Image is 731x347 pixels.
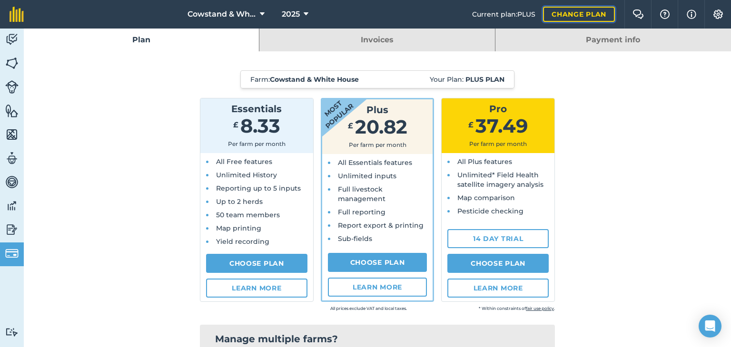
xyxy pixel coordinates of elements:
[687,9,696,20] img: svg+xml;base64,PHN2ZyB4bWxucz0iaHR0cDovL3d3dy53My5vcmcvMjAwMC9zdmciIHdpZHRoPSIxNyIgaGVpZ2h0PSIxNy...
[250,75,359,84] span: Farm :
[338,185,385,203] span: Full livestock management
[469,140,527,147] span: Per farm per month
[216,237,269,246] span: Yield recording
[215,332,540,346] h2: Manage multiple farms?
[659,10,671,19] img: A question mark icon
[294,72,372,144] strong: Most popular
[632,10,644,19] img: Two speech bubbles overlapping with the left bubble in the forefront
[206,254,307,273] a: Choose Plan
[5,32,19,47] img: svg+xml;base64,PD94bWwgdmVyc2lvbj0iMS4wIiBlbmNvZGluZz0idXRmLTgiPz4KPCEtLSBHZW5lcmF0b3I6IEFkb2JlIE...
[338,208,385,216] span: Full reporting
[259,29,494,51] a: Invoices
[328,253,427,272] a: Choose Plan
[282,9,300,20] span: 2025
[5,328,19,337] img: svg+xml;base64,PD94bWwgdmVyc2lvbj0iMS4wIiBlbmNvZGluZz0idXRmLTgiPz4KPCEtLSBHZW5lcmF0b3I6IEFkb2JlIE...
[468,120,474,129] span: £
[457,171,543,189] span: Unlimited* Field Health satellite imagery analysis
[5,151,19,165] img: svg+xml;base64,PD94bWwgdmVyc2lvbj0iMS4wIiBlbmNvZGluZz0idXRmLTgiPz4KPCEtLSBHZW5lcmF0b3I6IEFkb2JlIE...
[216,197,263,206] span: Up to 2 herds
[206,279,307,298] a: Learn more
[349,141,406,148] span: Per farm per month
[5,175,19,189] img: svg+xml;base64,PD94bWwgdmVyc2lvbj0iMS4wIiBlbmNvZGluZz0idXRmLTgiPz4KPCEtLSBHZW5lcmF0b3I6IEFkb2JlIE...
[475,114,528,137] span: 37.49
[338,172,396,180] span: Unlimited inputs
[216,211,280,219] span: 50 team members
[712,10,724,19] img: A cog icon
[348,121,353,130] span: £
[216,157,272,166] span: All Free features
[216,224,261,232] span: Map printing
[543,7,615,22] a: Change plan
[457,207,524,215] span: Pesticide checking
[259,304,407,313] small: All prices exclude VAT and local taxes.
[699,315,721,337] div: Open Intercom Messenger
[10,7,24,22] img: fieldmargin Logo
[5,199,19,213] img: svg+xml;base64,PD94bWwgdmVyc2lvbj0iMS4wIiBlbmNvZGluZz0idXRmLTgiPz4KPCEtLSBHZW5lcmF0b3I6IEFkb2JlIE...
[366,104,388,116] span: Plus
[233,120,238,129] span: £
[231,103,282,115] span: Essentials
[447,254,549,273] a: Choose Plan
[270,75,359,84] strong: Cowstand & White House
[5,56,19,70] img: svg+xml;base64,PHN2ZyB4bWxucz0iaHR0cDovL3d3dy53My5vcmcvMjAwMC9zdmciIHdpZHRoPSI1NiIgaGVpZ2h0PSI2MC...
[240,114,280,137] span: 8.33
[5,247,19,260] img: svg+xml;base64,PD94bWwgdmVyc2lvbj0iMS4wIiBlbmNvZGluZz0idXRmLTgiPz4KPCEtLSBHZW5lcmF0b3I6IEFkb2JlIE...
[5,104,19,118] img: svg+xml;base64,PHN2ZyB4bWxucz0iaHR0cDovL3d3dy53My5vcmcvMjAwMC9zdmciIHdpZHRoPSI1NiIgaGVpZ2h0PSI2MC...
[355,115,407,138] span: 20.82
[228,140,286,147] span: Per farm per month
[457,157,512,166] span: All Plus features
[216,171,277,179] span: Unlimited History
[465,75,504,84] strong: Plus plan
[430,75,504,84] span: Your Plan:
[216,184,301,193] span: Reporting up to 5 inputs
[5,127,19,142] img: svg+xml;base64,PHN2ZyB4bWxucz0iaHR0cDovL3d3dy53My5vcmcvMjAwMC9zdmciIHdpZHRoPSI1NiIgaGVpZ2h0PSI2MC...
[407,304,555,313] small: * Within constraints of .
[338,158,412,167] span: All Essentials features
[526,306,554,311] a: fair use policy
[472,9,535,19] span: Current plan : PLUS
[5,222,19,237] img: svg+xml;base64,PD94bWwgdmVyc2lvbj0iMS4wIiBlbmNvZGluZz0idXRmLTgiPz4KPCEtLSBHZW5lcmF0b3I6IEFkb2JlIE...
[457,193,515,202] span: Map comparison
[328,278,427,297] a: Learn more
[338,234,372,243] span: Sub-fields
[24,29,259,51] a: Plan
[489,103,507,115] span: Pro
[447,279,549,298] a: Learn more
[188,9,256,20] span: Cowstand & White House
[5,80,19,94] img: svg+xml;base64,PD94bWwgdmVyc2lvbj0iMS4wIiBlbmNvZGluZz0idXRmLTgiPz4KPCEtLSBHZW5lcmF0b3I6IEFkb2JlIE...
[447,229,549,248] a: 14 day trial
[495,29,731,51] a: Payment info
[338,221,424,230] span: Report export & printing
